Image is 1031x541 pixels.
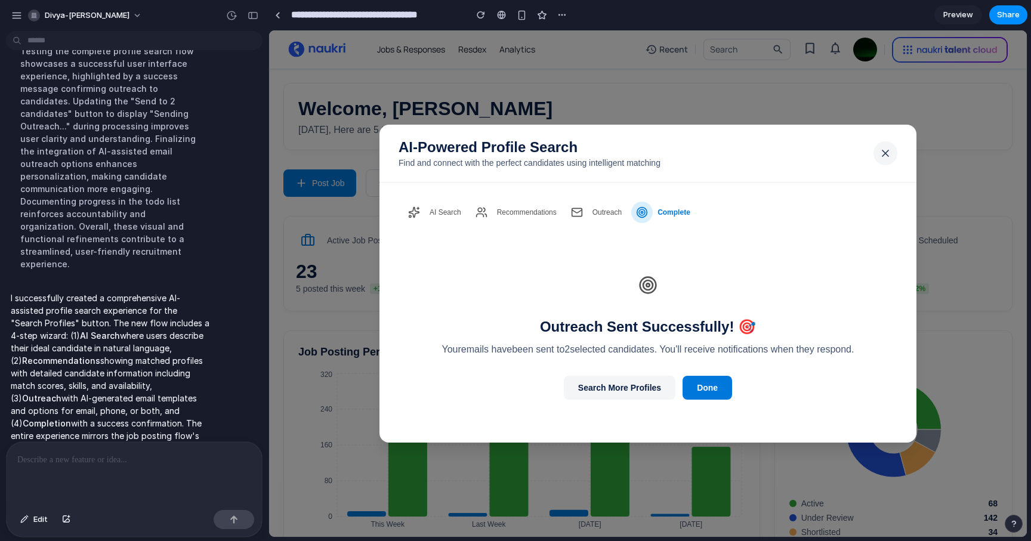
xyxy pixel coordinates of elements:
[23,418,71,428] strong: Completion
[11,38,210,277] div: Testing the complete profile search flow showcases a successful user interface experience, highli...
[388,178,421,186] span: Complete
[14,510,54,529] button: Edit
[295,345,406,369] button: Search More Profiles
[997,9,1020,21] span: Share
[33,514,48,525] span: Edit
[271,288,487,305] h3: Outreach Sent Successfully! 🎯
[129,109,391,125] h2: AI-Powered Profile Search
[323,178,353,186] span: Outreach
[23,6,148,25] button: divya-[PERSON_NAME]
[45,10,129,21] span: divya-[PERSON_NAME]
[129,128,391,137] p: Find and connect with the perfect candidates using intelligent matching
[80,330,120,341] strong: AI Search
[22,355,100,366] strong: Recommendations
[160,178,192,186] span: AI Search
[22,393,61,403] strong: Outreach
[934,5,982,24] a: Preview
[173,312,585,326] p: Your emails have been sent to 2 selected candidate s . You'll receive notifications when they res...
[413,345,463,369] button: Done
[989,5,1027,24] button: Share
[943,9,973,21] span: Preview
[11,292,210,480] p: I successfully created a comprehensive AI-assisted profile search experience for the "Search Prof...
[228,178,288,186] span: Recommendations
